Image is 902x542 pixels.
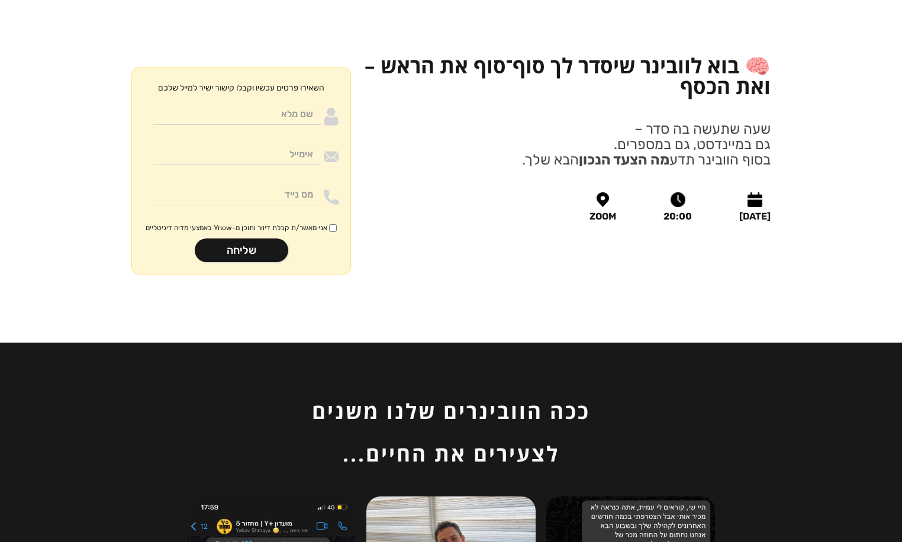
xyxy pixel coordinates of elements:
form: Moneywithdirection [131,67,351,275]
div: 20:00 [663,212,692,221]
div: [DATE] [739,212,771,221]
input: שם מלא [153,102,321,125]
p: השאירו פרטים עכשיו וקבלו קישור ישיר למייל שלכם [158,79,324,96]
strong: מה הצעד הנכון [579,151,669,168]
input: אני מאשר/ת קבלת דיוור ותוכן מ-Ynow באמצעי מדיה דיגיטליים [329,224,337,232]
input: שליחה [195,238,288,262]
input: אימייל [153,143,321,165]
span: אני מאשר/ת קבלת דיוור ותוכן מ-Ynow באמצעי מדיה דיגיטליים [146,223,327,233]
div: ZOOM [589,212,616,221]
input: מס נייד [153,183,321,205]
h1: 🧠 בוא לוובינר שיסדר לך סוף־סוף את הראש – ואת הכסף [363,55,771,96]
h2: ככה הוובינרים שלנו משנים לצעירים את החיים... [273,390,629,475]
p: שעה שתעשה בה סדר – גם במיינדסט, גם במספרים. בסוף הוובינר תדע הבא שלך. [522,121,771,167]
